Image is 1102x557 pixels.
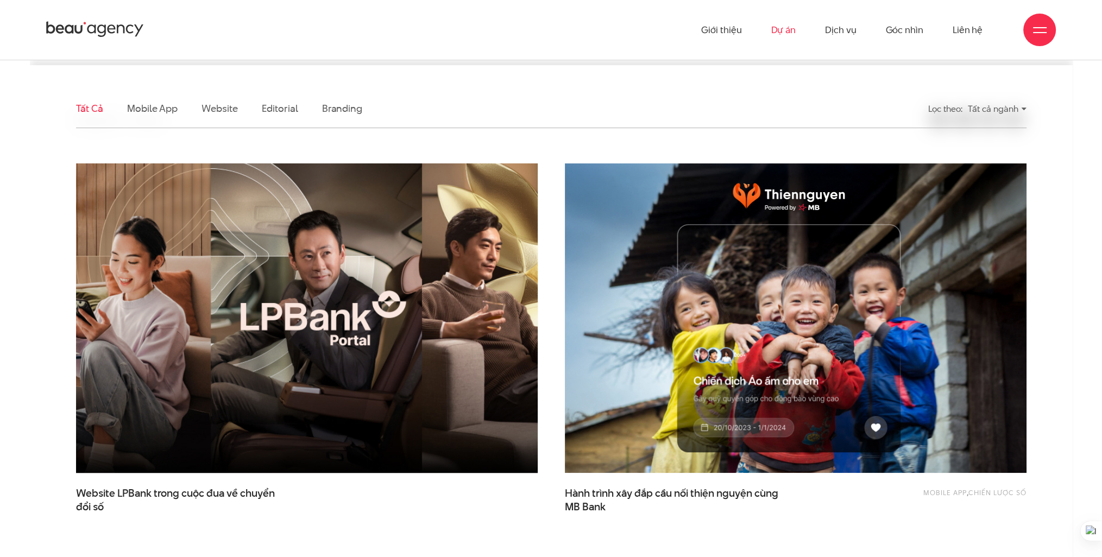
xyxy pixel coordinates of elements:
[76,486,293,514] span: Website LPBank trong cuộc đua về chuyển
[53,148,561,488] img: LPBank portal
[968,99,1027,118] div: Tất cả ngành
[565,486,782,514] span: Hành trình xây đắp cầu nối thiện nguyện cùng
[76,486,293,514] a: Website LPBank trong cuộc đua về chuyểnđổi số
[928,99,962,118] div: Lọc theo:
[201,102,237,115] a: Website
[76,102,103,115] a: Tất cả
[261,102,298,115] a: Editorial
[76,500,104,514] span: đổi số
[127,102,178,115] a: Mobile app
[565,500,606,514] span: MB Bank
[842,486,1027,508] div: ,
[322,102,362,115] a: Branding
[565,486,782,514] a: Hành trình xây đắp cầu nối thiện nguyện cùngMB Bank
[968,488,1027,497] a: Chiến lược số
[923,488,967,497] a: Mobile app
[565,163,1027,473] img: thumb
